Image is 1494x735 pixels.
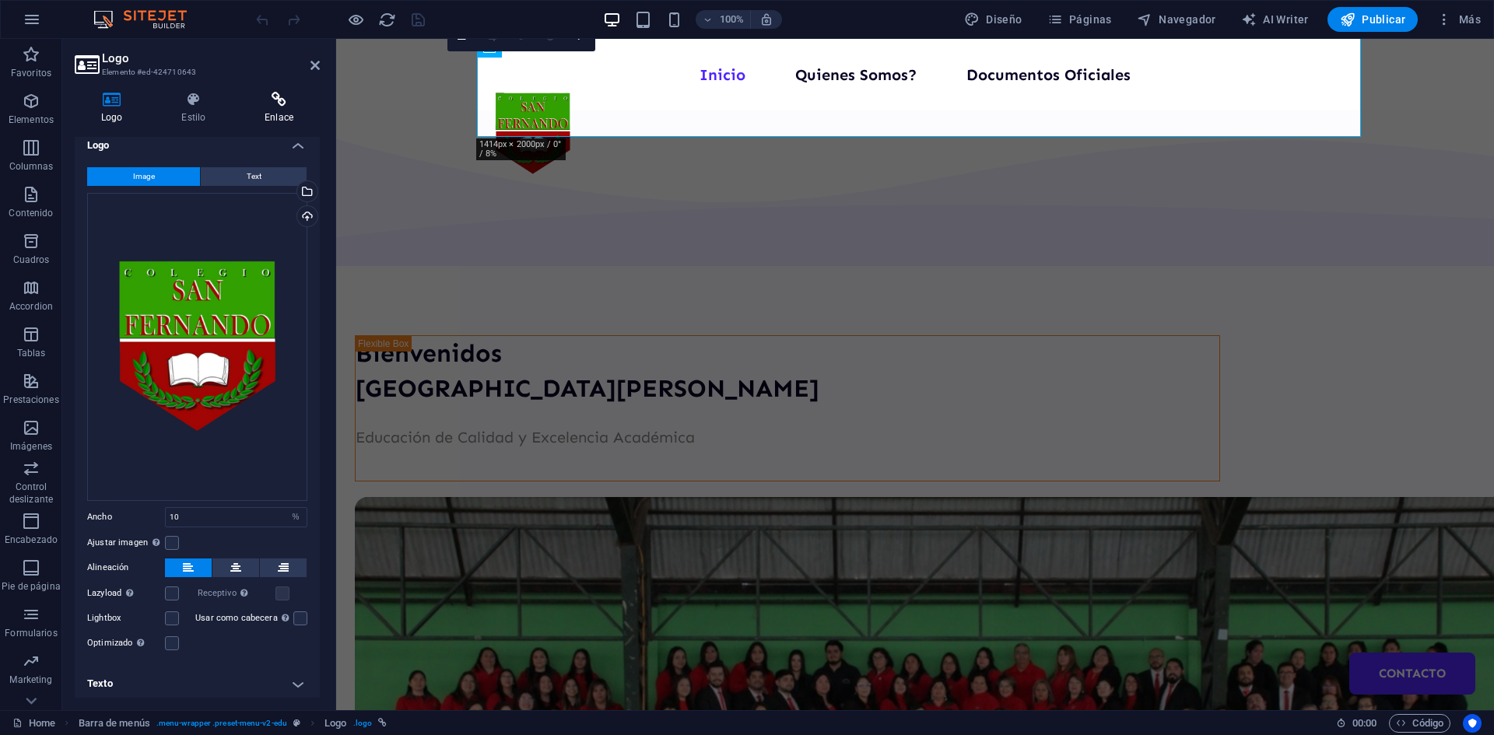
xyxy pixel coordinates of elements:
[1137,12,1216,27] span: Navegador
[1396,714,1443,733] span: Código
[75,127,320,155] h4: Logo
[12,714,55,733] a: Haz clic para cancelar la selección y doble clic para abrir páginas
[87,609,165,628] label: Lightbox
[89,10,206,29] img: Editor Logo
[958,7,1029,32] button: Diseño
[9,207,53,219] p: Contenido
[87,193,307,501] div: HojaA4DiaDelNinoIlustradaAmarilla1.png
[964,12,1022,27] span: Diseño
[87,558,165,577] label: Alineación
[87,634,165,653] label: Optimizado
[102,51,320,65] h2: Logo
[3,394,58,406] p: Prestaciones
[133,167,155,186] span: Image
[11,67,51,79] p: Favoritos
[87,534,165,552] label: Ajustar imagen
[1327,7,1419,32] button: Publicar
[1131,7,1222,32] button: Navegador
[87,513,165,521] label: Ancho
[377,10,396,29] button: reload
[378,719,387,727] i: Este elemento está vinculado
[9,674,52,686] p: Marketing
[324,714,346,733] span: Haz clic para seleccionar y doble clic para editar
[2,580,60,593] p: Pie de página
[87,584,165,603] label: Lazyload
[9,114,54,126] p: Elementos
[17,347,46,359] p: Tablas
[1436,12,1481,27] span: Más
[759,12,773,26] i: Al redimensionar, ajustar el nivel de zoom automáticamente para ajustarse al dispositivo elegido.
[1463,714,1482,733] button: Usercentrics
[79,714,150,733] span: Haz clic para seleccionar y doble clic para editar
[195,609,293,628] label: Usar como cabecera
[1336,714,1377,733] h6: Tiempo de la sesión
[75,92,155,124] h4: Logo
[10,440,52,453] p: Imágenes
[378,11,396,29] i: Volver a cargar página
[5,627,57,639] p: Formularios
[79,714,388,733] nav: breadcrumb
[1430,7,1487,32] button: Más
[238,92,320,124] h4: Enlace
[102,65,289,79] h3: Elemento #ed-424710643
[1047,12,1112,27] span: Páginas
[696,10,751,29] button: 100%
[293,719,300,727] i: Este elemento es un preajuste personalizable
[155,92,238,124] h4: Estilo
[13,254,50,266] p: Cuadros
[1340,12,1406,27] span: Publicar
[247,167,261,186] span: Text
[198,584,275,603] label: Receptivo
[1352,714,1377,733] span: 00 00
[958,7,1029,32] div: Diseño (Ctrl+Alt+Y)
[201,167,307,186] button: Text
[5,534,58,546] p: Encabezado
[346,10,365,29] button: Haz clic para salir del modo de previsualización y seguir editando
[87,167,200,186] button: Image
[156,714,287,733] span: . menu-wrapper .preset-menu-v2-edu
[1041,7,1118,32] button: Páginas
[1235,7,1315,32] button: AI Writer
[1363,717,1366,729] span: :
[1241,12,1309,27] span: AI Writer
[75,665,320,702] h4: Texto
[719,10,744,29] h6: 100%
[9,300,53,313] p: Accordion
[353,714,372,733] span: . logo
[1389,714,1450,733] button: Código
[9,160,54,173] p: Columnas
